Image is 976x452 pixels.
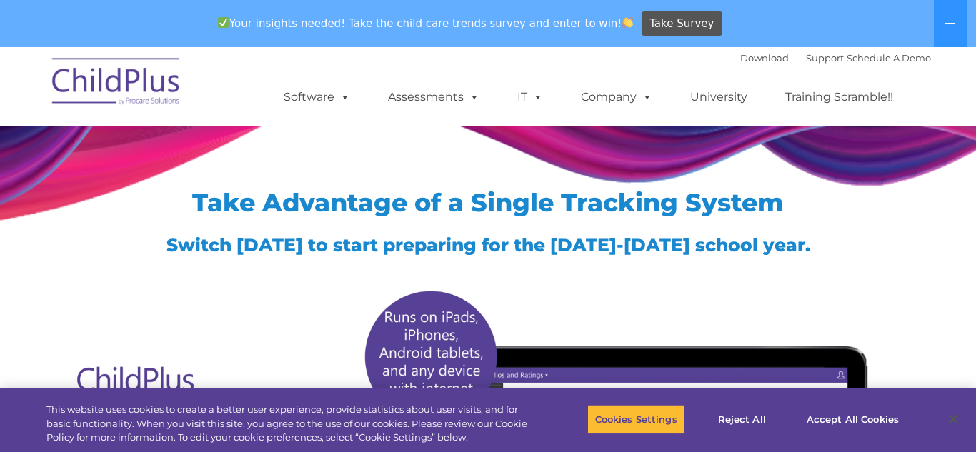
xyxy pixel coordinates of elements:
[806,52,844,64] a: Support
[45,48,188,119] img: ChildPlus by Procare Solutions
[269,83,364,111] a: Software
[503,83,557,111] a: IT
[567,83,667,111] a: Company
[649,11,714,36] span: Take Survey
[587,404,685,434] button: Cookies Settings
[211,9,639,37] span: Your insights needed! Take the child care trends survey and enter to win!
[374,83,494,111] a: Assessments
[218,17,229,28] img: ✅
[740,52,789,64] a: Download
[46,403,537,445] div: This website uses cookies to create a better user experience, provide statistics about user visit...
[799,404,907,434] button: Accept All Cookies
[847,52,931,64] a: Schedule A Demo
[676,83,762,111] a: University
[192,187,784,218] span: Take Advantage of a Single Tracking System
[937,403,969,435] button: Close
[642,11,722,36] a: Take Survey
[622,17,633,28] img: 👏
[771,83,907,111] a: Training Scramble!!
[740,52,931,64] font: |
[166,234,810,256] span: Switch [DATE] to start preparing for the [DATE]-[DATE] school year.
[697,404,787,434] button: Reject All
